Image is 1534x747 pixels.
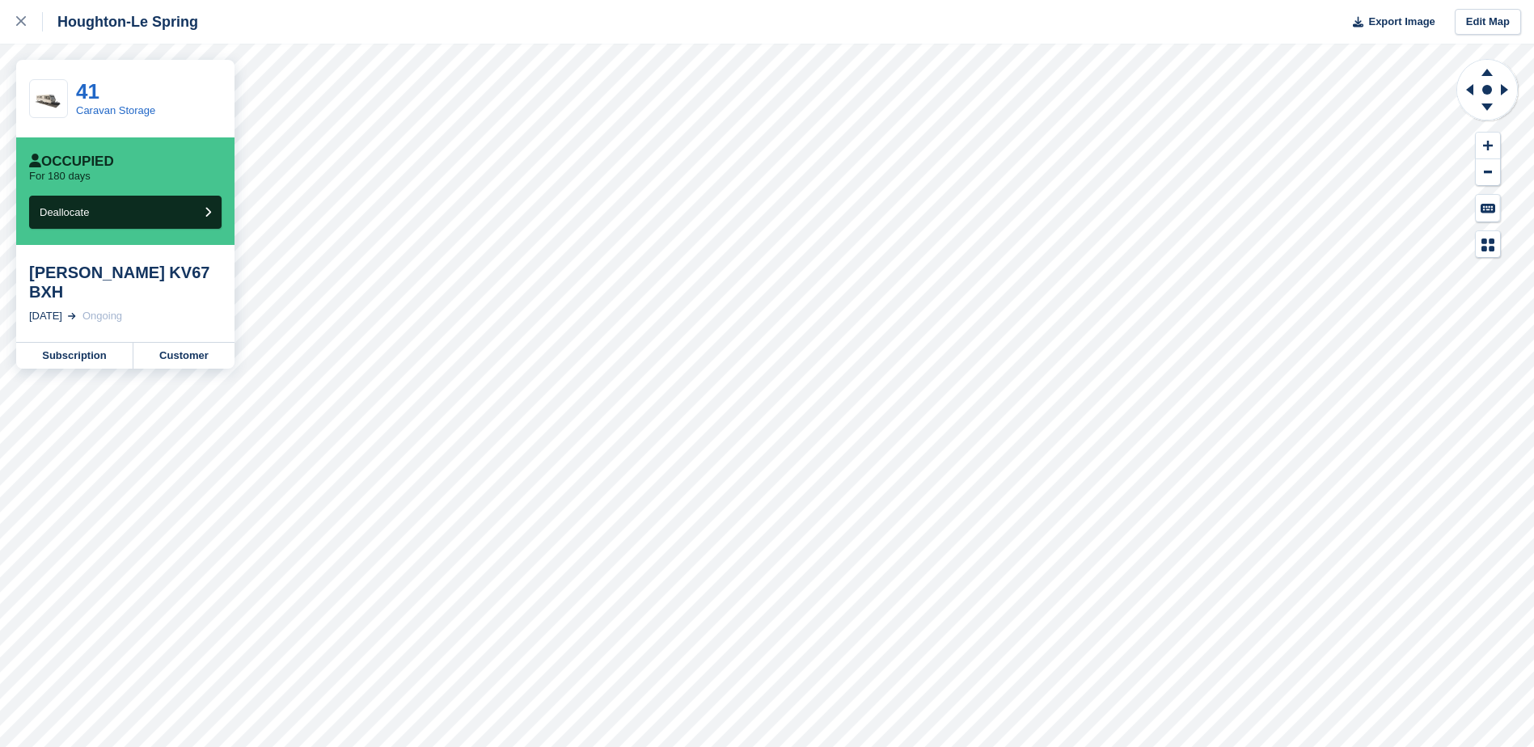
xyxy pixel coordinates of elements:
img: arrow-right-light-icn-cde0832a797a2874e46488d9cf13f60e5c3a73dbe684e267c42b8395dfbc2abf.svg [68,313,76,319]
img: Caravan%20-%20R%20(1).jpg [30,88,67,109]
div: [DATE] [29,308,62,324]
button: Export Image [1343,9,1435,36]
div: Occupied [29,154,114,170]
span: Export Image [1368,14,1435,30]
a: Caravan Storage [76,104,155,116]
button: Map Legend [1476,231,1500,258]
a: Subscription [16,343,133,369]
a: Edit Map [1455,9,1521,36]
a: Customer [133,343,235,369]
button: Deallocate [29,196,222,229]
button: Keyboard Shortcuts [1476,195,1500,222]
div: Houghton-Le Spring [43,12,198,32]
p: For 180 days [29,170,91,183]
span: Deallocate [40,206,89,218]
div: Ongoing [82,308,122,324]
button: Zoom In [1476,133,1500,159]
a: 41 [76,79,99,103]
button: Zoom Out [1476,159,1500,186]
div: [PERSON_NAME] KV67 BXH [29,263,222,302]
